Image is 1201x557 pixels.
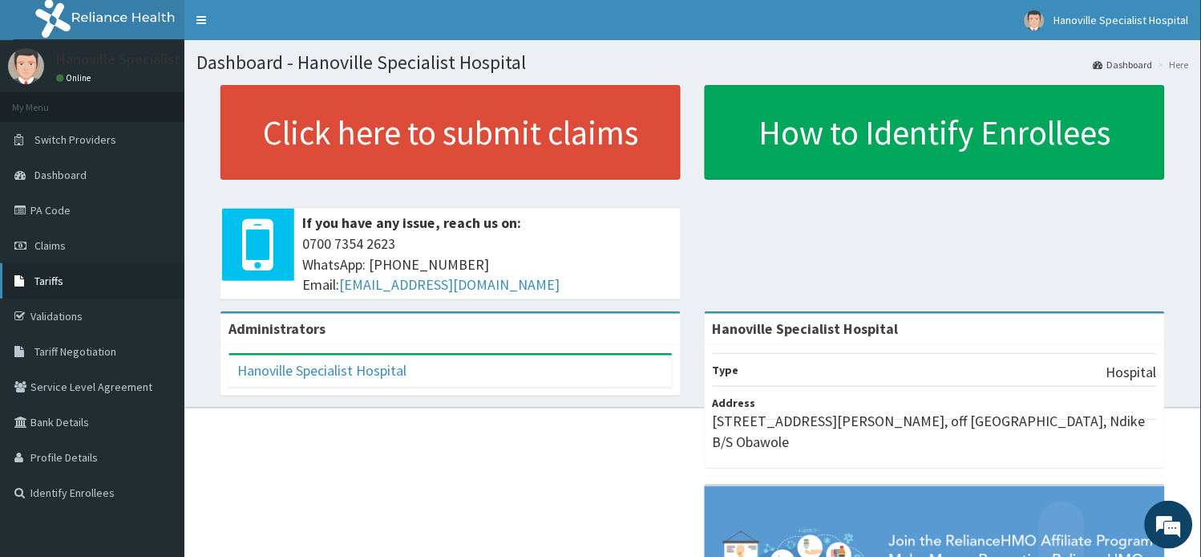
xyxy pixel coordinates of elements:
span: We're online! [93,173,221,335]
span: Claims [34,238,66,253]
strong: Hanoville Specialist Hospital [713,319,899,338]
span: Dashboard [34,168,87,182]
a: Online [56,72,95,83]
img: User Image [1025,10,1045,30]
div: Minimize live chat window [263,8,301,47]
textarea: Type your message and hit 'Enter' [8,380,305,436]
p: Hanoville Specialist Hospital [56,52,237,67]
a: Click here to submit claims [220,85,681,180]
p: Hospital [1106,362,1157,383]
b: Address [713,396,756,410]
span: Tariffs [34,274,63,288]
a: How to Identify Enrollees [705,85,1165,180]
p: [STREET_ADDRESS][PERSON_NAME], off [GEOGRAPHIC_DATA], Ndike B/S Obawole [713,411,1157,452]
span: Tariff Negotiation [34,344,116,359]
span: Hanoville Specialist Hospital [1054,13,1189,27]
span: 0700 7354 2623 WhatsApp: [PHONE_NUMBER] Email: [302,234,673,295]
a: Hanoville Specialist Hospital [237,361,406,380]
b: Administrators [228,319,326,338]
span: Switch Providers [34,132,116,147]
a: [EMAIL_ADDRESS][DOMAIN_NAME] [339,275,560,294]
b: Type [713,363,739,377]
h1: Dashboard - Hanoville Specialist Hospital [196,52,1189,73]
div: Chat with us now [83,90,269,111]
a: Dashboard [1094,58,1153,71]
img: d_794563401_company_1708531726252_794563401 [30,80,65,120]
img: User Image [8,48,44,84]
li: Here [1154,58,1189,71]
b: If you have any issue, reach us on: [302,213,521,232]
